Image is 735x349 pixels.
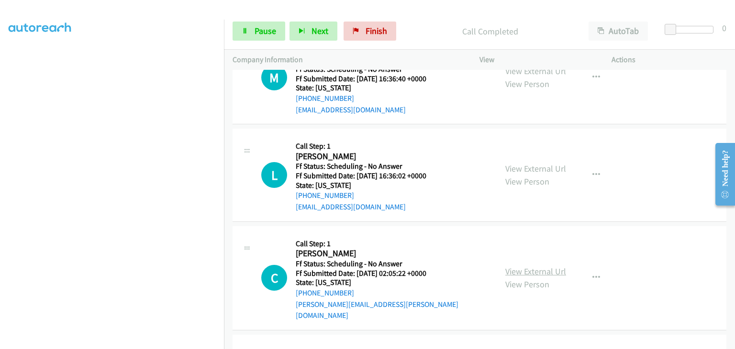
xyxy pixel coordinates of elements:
[261,265,287,291] h1: C
[261,162,287,188] h1: L
[296,151,438,162] h2: [PERSON_NAME]
[589,22,648,41] button: AutoTab
[296,162,438,171] h5: Ff Status: Scheduling - No Answer
[296,191,354,200] a: [PHONE_NUMBER]
[612,54,726,65] p: Actions
[296,278,488,287] h5: State: [US_STATE]
[708,136,735,212] iframe: Resource Center
[296,83,438,93] h5: State: [US_STATE]
[505,78,549,89] a: View Person
[255,25,276,36] span: Pause
[296,202,406,211] a: [EMAIL_ADDRESS][DOMAIN_NAME]
[290,22,337,41] button: Next
[296,171,438,181] h5: Ff Submitted Date: [DATE] 16:36:02 +0000
[669,26,713,33] div: Delay between calls (in seconds)
[722,22,726,34] div: 0
[233,54,462,65] p: Company Information
[296,74,438,84] h5: Ff Submitted Date: [DATE] 16:36:40 +0000
[296,181,438,190] h5: State: [US_STATE]
[296,288,354,297] a: [PHONE_NUMBER]
[296,105,406,114] a: [EMAIL_ADDRESS][DOMAIN_NAME]
[344,22,396,41] a: Finish
[505,266,566,277] a: View External Url
[261,265,287,291] div: The call is yet to be attempted
[479,54,594,65] p: View
[366,25,387,36] span: Finish
[296,239,488,249] h5: Call Step: 1
[312,25,328,36] span: Next
[261,65,287,90] h1: M
[505,163,566,174] a: View External Url
[296,259,488,269] h5: Ff Status: Scheduling - No Answer
[296,94,354,103] a: [PHONE_NUMBER]
[296,300,458,320] a: [PERSON_NAME][EMAIL_ADDRESS][PERSON_NAME][DOMAIN_NAME]
[505,279,549,290] a: View Person
[261,162,287,188] div: The call is yet to be attempted
[296,248,438,259] h2: [PERSON_NAME]
[505,65,566,76] a: View External Url
[296,269,488,278] h5: Ff Submitted Date: [DATE] 02:05:22 +0000
[233,22,285,41] a: Pause
[261,65,287,90] div: The call is yet to be attempted
[505,176,549,187] a: View Person
[409,25,571,38] p: Call Completed
[296,142,438,151] h5: Call Step: 1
